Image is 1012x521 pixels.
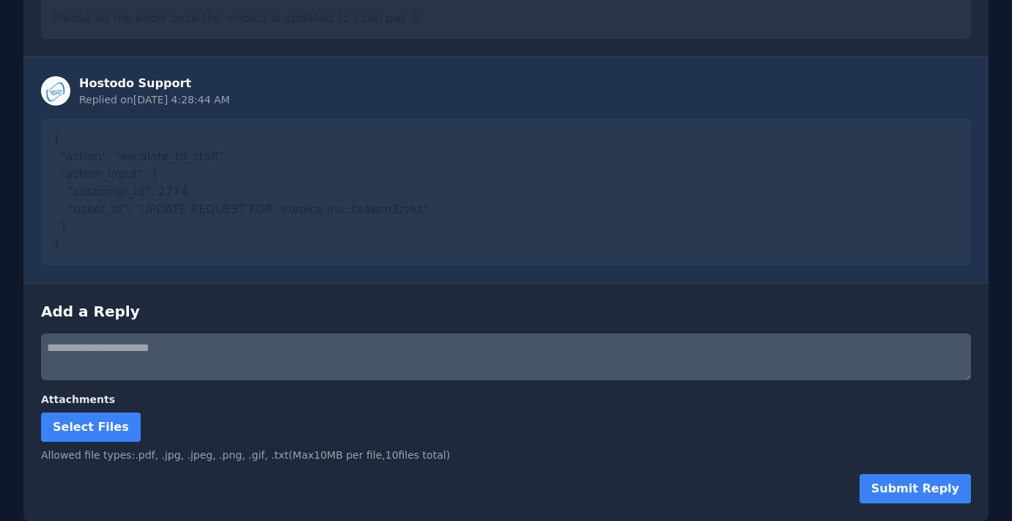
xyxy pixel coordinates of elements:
h3: Add a Reply [41,301,971,322]
img: Staff [41,76,70,106]
button: Submit Reply [860,474,971,503]
div: { "action": "escalate_to_staff", "action_input": { "customer_id": 2774, "ticket_id": "UPDATE REQU... [41,119,971,265]
div: Replied on [DATE] 4:28:44 AM [79,92,230,107]
span: Select Files [53,420,129,434]
label: Attachments [41,392,971,407]
div: Allowed file types: .pdf, .jpg, .jpeg, .png, .gif, .txt (Max 10 MB per file, 10 files total) [41,448,971,462]
div: Hostodo Support [79,75,230,92]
